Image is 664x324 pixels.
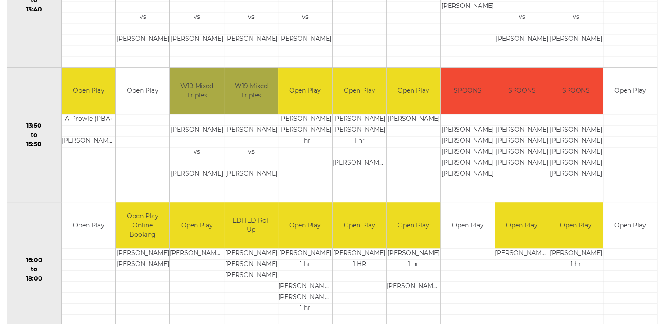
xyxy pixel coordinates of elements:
[495,248,549,259] td: [PERSON_NAME] (PBA)
[278,292,332,303] td: [PERSON_NAME] (PBA)
[549,68,603,114] td: SPOONS
[333,136,386,147] td: 1 hr
[278,125,332,136] td: [PERSON_NAME]
[62,114,115,125] td: A Prowle (PBA)
[387,202,440,248] td: Open Play
[549,248,603,259] td: [PERSON_NAME]
[62,68,115,114] td: Open Play
[278,303,332,314] td: 1 hr
[116,259,169,270] td: [PERSON_NAME]
[7,68,62,202] td: 13:50 to 15:50
[495,147,549,158] td: [PERSON_NAME]
[116,202,169,248] td: Open Play Online Booking
[549,169,603,180] td: [PERSON_NAME]
[441,136,494,147] td: [PERSON_NAME]
[549,125,603,136] td: [PERSON_NAME]
[224,259,278,270] td: [PERSON_NAME]
[170,68,223,114] td: W19 Mixed Triples
[603,68,657,114] td: Open Play
[224,34,278,45] td: [PERSON_NAME]
[549,34,603,45] td: [PERSON_NAME]
[170,169,223,180] td: [PERSON_NAME]
[278,202,332,248] td: Open Play
[62,202,115,248] td: Open Play
[224,169,278,180] td: [PERSON_NAME]
[387,114,440,125] td: [PERSON_NAME]
[278,248,332,259] td: [PERSON_NAME]
[549,158,603,169] td: [PERSON_NAME]
[441,125,494,136] td: [PERSON_NAME]
[549,147,603,158] td: [PERSON_NAME]
[495,136,549,147] td: [PERSON_NAME]
[224,125,278,136] td: [PERSON_NAME]
[278,12,332,23] td: vs
[116,248,169,259] td: [PERSON_NAME]
[387,248,440,259] td: [PERSON_NAME]
[333,114,386,125] td: [PERSON_NAME]
[224,270,278,281] td: [PERSON_NAME]
[170,34,223,45] td: [PERSON_NAME]
[333,158,386,169] td: [PERSON_NAME] (PBA)
[170,12,223,23] td: vs
[441,1,494,12] td: [PERSON_NAME]
[495,125,549,136] td: [PERSON_NAME]
[549,12,603,23] td: vs
[387,281,440,292] td: [PERSON_NAME] x 2 (PBA)
[441,158,494,169] td: [PERSON_NAME]
[224,248,278,259] td: [PERSON_NAME]
[278,68,332,114] td: Open Play
[116,12,169,23] td: vs
[170,202,223,248] td: Open Play
[333,125,386,136] td: [PERSON_NAME]
[224,12,278,23] td: vs
[603,202,657,248] td: Open Play
[62,136,115,147] td: [PERSON_NAME] (PBA)
[441,147,494,158] td: [PERSON_NAME]
[441,68,494,114] td: SPOONS
[170,147,223,158] td: vs
[224,202,278,248] td: EDITED Roll Up
[549,136,603,147] td: [PERSON_NAME]
[495,12,549,23] td: vs
[170,248,223,259] td: [PERSON_NAME] x 2 (PBA)
[495,158,549,169] td: [PERSON_NAME]
[333,68,386,114] td: Open Play
[549,202,603,248] td: Open Play
[333,259,386,270] td: 1 HR
[170,125,223,136] td: [PERSON_NAME]
[387,68,440,114] td: Open Play
[441,202,494,248] td: Open Play
[278,114,332,125] td: [PERSON_NAME]
[116,34,169,45] td: [PERSON_NAME]
[495,68,549,114] td: SPOONS
[278,259,332,270] td: 1 hr
[224,68,278,114] td: W19 Mixed Triples
[278,281,332,292] td: [PERSON_NAME] (PBA)
[495,202,549,248] td: Open Play
[224,147,278,158] td: vs
[441,169,494,180] td: [PERSON_NAME]
[549,259,603,270] td: 1 hr
[278,136,332,147] td: 1 hr
[495,34,549,45] td: [PERSON_NAME]
[116,68,169,114] td: Open Play
[278,34,332,45] td: [PERSON_NAME]
[333,248,386,259] td: [PERSON_NAME]
[333,202,386,248] td: Open Play
[387,259,440,270] td: 1 hr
